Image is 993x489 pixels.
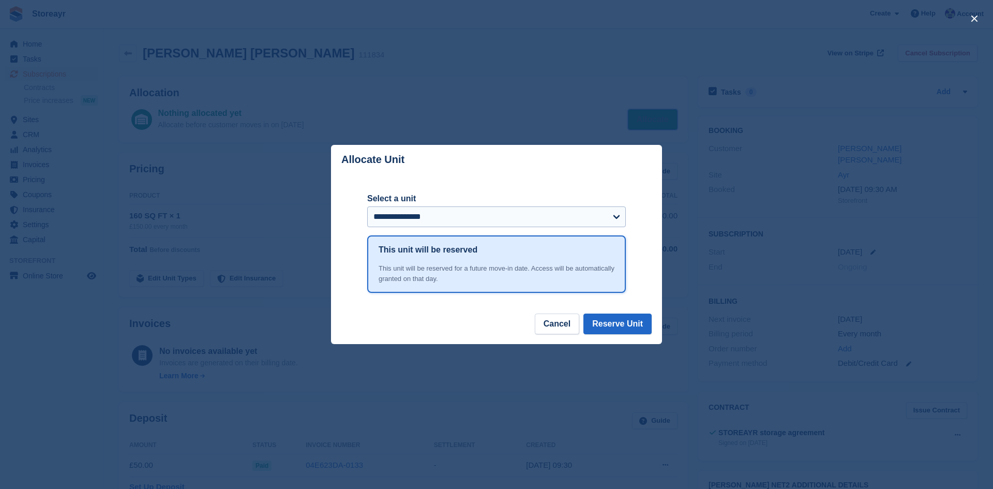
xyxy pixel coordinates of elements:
button: close [966,10,983,27]
p: Allocate Unit [341,154,404,166]
button: Reserve Unit [583,314,652,334]
h1: This unit will be reserved [379,244,477,256]
button: Cancel [535,314,579,334]
div: This unit will be reserved for a future move-in date. Access will be automatically granted on tha... [379,263,614,284]
label: Select a unit [367,192,626,205]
